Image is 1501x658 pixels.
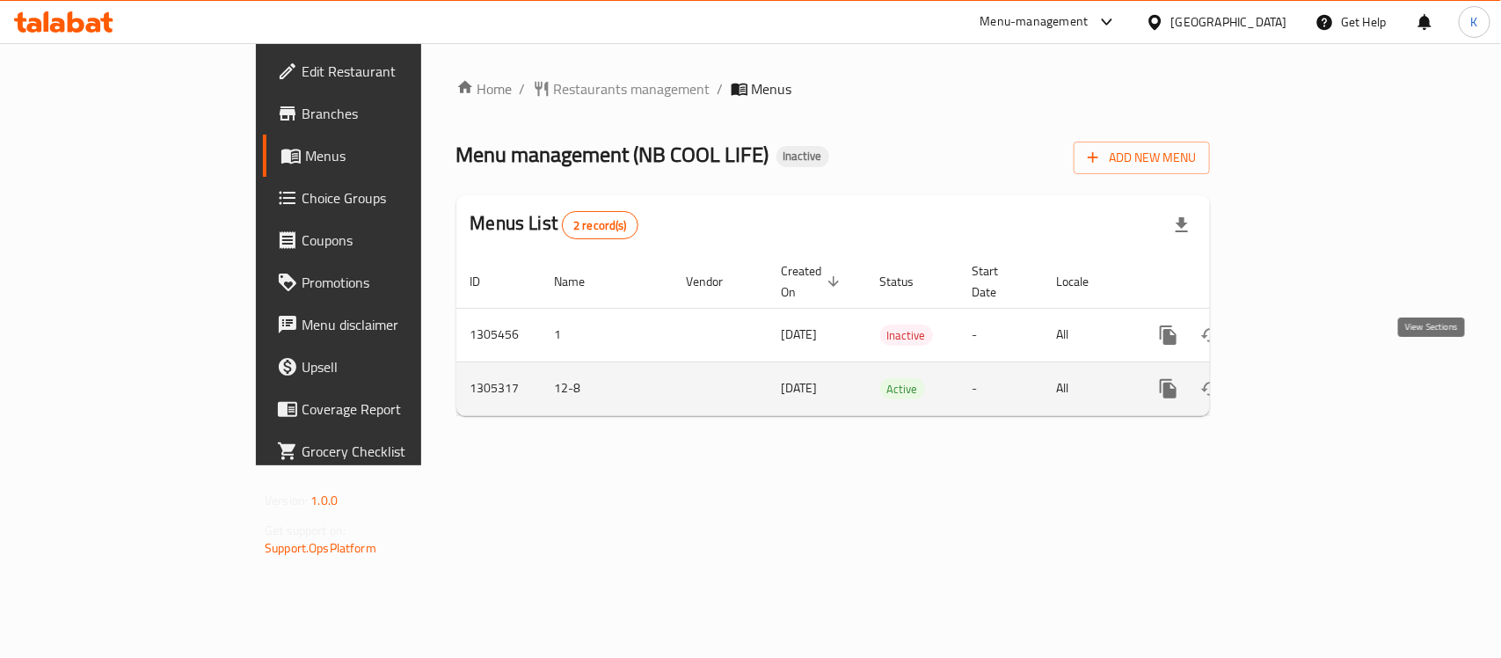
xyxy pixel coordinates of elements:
[520,78,526,99] li: /
[776,146,829,167] div: Inactive
[305,145,492,166] span: Menus
[263,92,506,135] a: Branches
[1088,147,1196,169] span: Add New Menu
[263,346,506,388] a: Upsell
[302,61,492,82] span: Edit Restaurant
[973,260,1022,303] span: Start Date
[1133,255,1330,309] th: Actions
[782,260,845,303] span: Created On
[263,388,506,430] a: Coverage Report
[263,303,506,346] a: Menu disclaimer
[980,11,1089,33] div: Menu-management
[880,325,933,346] span: Inactive
[776,149,829,164] span: Inactive
[1171,12,1287,32] div: [GEOGRAPHIC_DATA]
[456,78,1210,99] nav: breadcrumb
[1043,308,1133,362] td: All
[880,325,933,346] div: Inactive
[302,356,492,377] span: Upsell
[533,78,710,99] a: Restaurants management
[1043,362,1133,415] td: All
[958,362,1043,415] td: -
[1057,271,1112,292] span: Locale
[880,379,925,399] span: Active
[263,261,506,303] a: Promotions
[1148,314,1190,356] button: more
[1074,142,1210,174] button: Add New Menu
[554,78,710,99] span: Restaurants management
[302,187,492,208] span: Choice Groups
[880,271,937,292] span: Status
[718,78,724,99] li: /
[958,308,1043,362] td: -
[470,210,638,239] h2: Menus List
[541,308,673,362] td: 1
[265,489,308,512] span: Version:
[562,211,638,239] div: Total records count
[1148,368,1190,410] button: more
[302,272,492,293] span: Promotions
[470,271,504,292] span: ID
[456,255,1330,416] table: enhanced table
[541,362,673,415] td: 12-8
[263,177,506,219] a: Choice Groups
[563,217,638,234] span: 2 record(s)
[302,441,492,462] span: Grocery Checklist
[782,377,818,399] span: [DATE]
[263,135,506,177] a: Menus
[263,50,506,92] a: Edit Restaurant
[555,271,608,292] span: Name
[263,430,506,472] a: Grocery Checklist
[265,519,346,542] span: Get support on:
[265,537,376,559] a: Support.OpsPlatform
[310,489,338,512] span: 1.0.0
[302,230,492,251] span: Coupons
[263,219,506,261] a: Coupons
[302,314,492,335] span: Menu disclaimer
[1190,314,1232,356] button: Change Status
[1190,368,1232,410] button: Change Status
[782,323,818,346] span: [DATE]
[880,378,925,399] div: Active
[302,398,492,420] span: Coverage Report
[687,271,747,292] span: Vendor
[1161,204,1203,246] div: Export file
[752,78,792,99] span: Menus
[1471,12,1478,32] span: K
[302,103,492,124] span: Branches
[456,135,769,174] span: Menu management ( NB COOL LIFE )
